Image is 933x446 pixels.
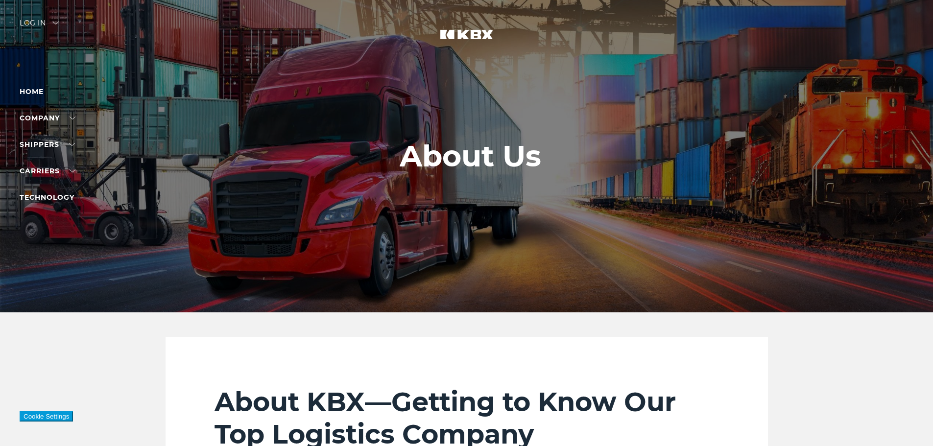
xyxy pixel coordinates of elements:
div: Log in [20,20,59,34]
img: kbx logo [430,20,503,63]
a: Home [20,87,44,96]
a: SHIPPERS [20,140,75,149]
a: Technology [20,193,74,202]
a: Company [20,114,75,122]
button: Cookie Settings [20,411,73,422]
a: Carriers [20,166,75,175]
h1: About Us [400,140,541,173]
img: arrow [53,22,59,24]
